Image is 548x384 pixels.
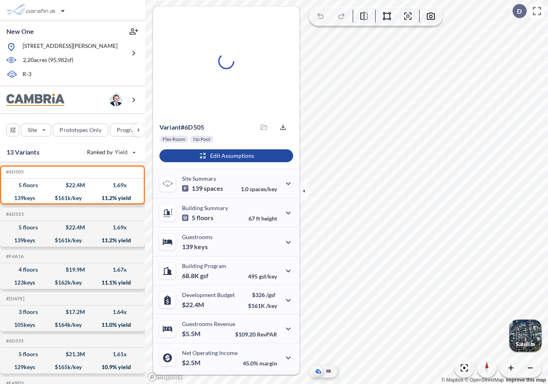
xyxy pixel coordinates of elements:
[53,124,108,136] button: Prototypes Only
[465,377,504,383] a: OpenStreetMap
[256,215,260,222] span: ft
[200,272,209,280] span: gsf
[314,367,323,376] button: Aerial View
[516,341,535,347] p: Satellite
[182,184,223,192] p: 139
[509,320,542,352] button: Switcher ImageSatellite
[182,330,202,338] p: $5.5M
[196,214,213,222] span: floors
[81,146,141,159] button: Ranked by Yield
[266,291,275,298] span: /gsf
[259,273,277,280] span: gsf/key
[509,320,542,352] img: Switcher Image
[6,27,34,36] p: New One
[28,126,37,134] p: Site
[159,123,204,131] p: # 6d505
[182,320,235,327] p: Guestrooms Revenue
[23,56,73,65] p: 2.20 acres ( 95,982 sf)
[4,211,24,217] h5: Click to copy the code
[210,152,254,160] p: Edit Assumptions
[243,360,277,367] p: 45.0%
[248,215,277,222] p: 67
[110,124,153,136] button: Program
[517,8,522,15] p: D
[23,42,118,52] p: [STREET_ADDRESS][PERSON_NAME]
[182,349,238,356] p: Net Operating Income
[6,94,64,106] img: BrandImage
[182,291,235,298] p: Development Budget
[4,169,24,175] h5: Click to copy the code
[182,214,213,222] p: 5
[194,243,208,251] span: keys
[182,233,213,240] p: Guestrooms
[506,377,546,383] a: Improve this map
[182,301,205,309] p: $22.4M
[21,124,51,136] button: Site
[259,360,277,367] span: margin
[182,359,202,367] p: $2.5M
[23,70,31,79] p: R-3
[159,149,293,162] button: Edit Assumptions
[182,262,226,269] p: Building Program
[248,273,277,280] p: 495
[193,136,210,142] p: No Pool
[261,215,277,222] span: height
[248,302,277,309] p: $161K
[182,272,209,280] p: 68.8K
[182,243,208,251] p: 139
[147,372,183,382] a: Mapbox homepage
[182,175,216,182] p: Site Summary
[250,186,277,192] span: spaces/key
[441,377,463,383] a: Mapbox
[248,291,277,298] p: $326
[6,147,39,157] p: 13 Variants
[4,254,24,259] h5: Click to copy the code
[241,186,277,192] p: 1.0
[324,367,333,376] button: Site Plan
[60,126,101,134] p: Prototypes Only
[159,123,181,131] span: Variant
[163,136,185,142] p: Flex Room
[110,93,122,106] img: user logo
[115,148,128,156] span: Yield
[4,338,24,344] h5: Click to copy the code
[257,331,277,338] span: RevPAR
[204,184,223,192] span: spaces
[4,296,25,301] h5: Click to copy the code
[182,204,228,211] p: Building Summary
[117,126,139,134] p: Program
[266,302,277,309] span: /key
[235,331,277,338] p: $109.20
